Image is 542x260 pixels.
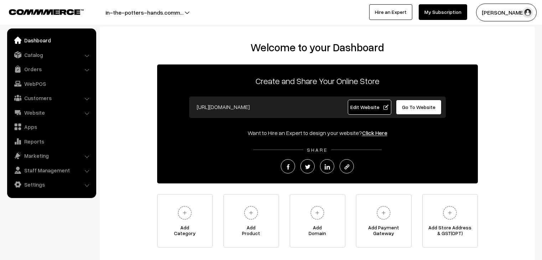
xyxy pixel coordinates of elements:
img: plus.svg [308,203,327,223]
a: Catalog [9,48,94,61]
img: COMMMERCE [9,9,84,15]
button: in-the-potters-hands.comm… [81,4,208,21]
a: Reports [9,135,94,148]
a: AddDomain [290,194,345,248]
img: plus.svg [175,203,195,223]
span: SHARE [303,147,331,153]
span: Add Store Address & GST(OPT) [423,225,478,239]
a: Dashboard [9,34,94,47]
a: Add PaymentGateway [356,194,412,248]
a: WebPOS [9,77,94,90]
a: Add Store Address& GST(OPT) [422,194,478,248]
a: AddCategory [157,194,213,248]
p: Create and Share Your Online Store [157,74,478,87]
span: Edit Website [350,104,388,110]
div: Want to Hire an Expert to design your website? [157,129,478,137]
button: [PERSON_NAME]… [476,4,537,21]
a: Click Here [362,129,387,136]
a: Settings [9,178,94,191]
a: Orders [9,63,94,76]
a: Customers [9,92,94,104]
span: Add Domain [290,225,345,239]
a: AddProduct [223,194,279,248]
a: My Subscription [419,4,467,20]
a: Go To Website [396,100,442,115]
span: Go To Website [402,104,435,110]
a: Hire an Expert [369,4,412,20]
a: Staff Management [9,164,94,177]
img: user [522,7,533,18]
span: Add Product [224,225,279,239]
span: Add Category [158,225,212,239]
img: plus.svg [374,203,393,223]
a: Edit Website [348,100,391,115]
span: Add Payment Gateway [356,225,411,239]
a: Apps [9,120,94,133]
img: plus.svg [241,203,261,223]
img: plus.svg [440,203,460,223]
a: COMMMERCE [9,7,71,16]
a: Website [9,106,94,119]
h2: Welcome to your Dashboard [107,41,528,54]
a: Marketing [9,149,94,162]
